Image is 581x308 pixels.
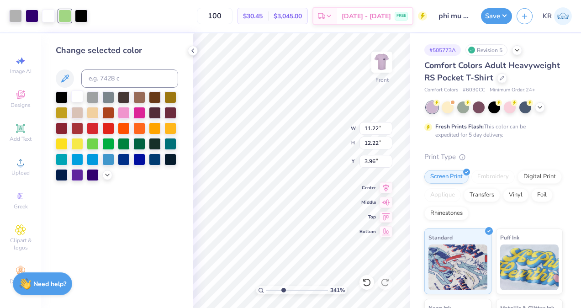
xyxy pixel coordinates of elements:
[500,233,519,242] span: Puff Ink
[428,244,487,290] img: Standard
[10,135,32,143] span: Add Text
[518,170,562,184] div: Digital Print
[490,86,535,94] span: Minimum Order: 24 +
[274,11,302,21] span: $3,045.00
[375,76,389,84] div: Front
[500,244,559,290] img: Puff Ink
[342,11,391,21] span: [DATE] - [DATE]
[424,207,469,220] div: Rhinestones
[554,7,572,25] img: Kate Ruffin
[359,199,376,206] span: Middle
[481,8,512,24] button: Save
[396,13,406,19] span: FREE
[435,122,548,139] div: This color can be expedited for 5 day delivery.
[424,60,560,83] span: Comfort Colors Adult Heavyweight RS Pocket T-Shirt
[56,44,178,57] div: Change selected color
[531,188,553,202] div: Foil
[428,233,453,242] span: Standard
[465,44,507,56] div: Revision 5
[463,86,485,94] span: # 6030CC
[243,11,263,21] span: $30.45
[424,152,563,162] div: Print Type
[11,101,31,109] span: Designs
[543,7,572,25] a: KR
[10,68,32,75] span: Image AI
[424,86,458,94] span: Comfort Colors
[14,203,28,210] span: Greek
[471,170,515,184] div: Embroidery
[432,7,476,25] input: Untitled Design
[197,8,232,24] input: – –
[503,188,528,202] div: Vinyl
[81,69,178,88] input: e.g. 7428 c
[5,237,37,251] span: Clipart & logos
[424,188,461,202] div: Applique
[359,185,376,191] span: Center
[11,169,30,176] span: Upload
[424,170,469,184] div: Screen Print
[330,286,345,294] span: 341 %
[464,188,500,202] div: Transfers
[359,214,376,220] span: Top
[373,53,391,71] img: Front
[424,44,461,56] div: # 505773A
[10,278,32,285] span: Decorate
[359,228,376,235] span: Bottom
[33,280,66,288] strong: Need help?
[543,11,552,21] span: KR
[435,123,484,130] strong: Fresh Prints Flash:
